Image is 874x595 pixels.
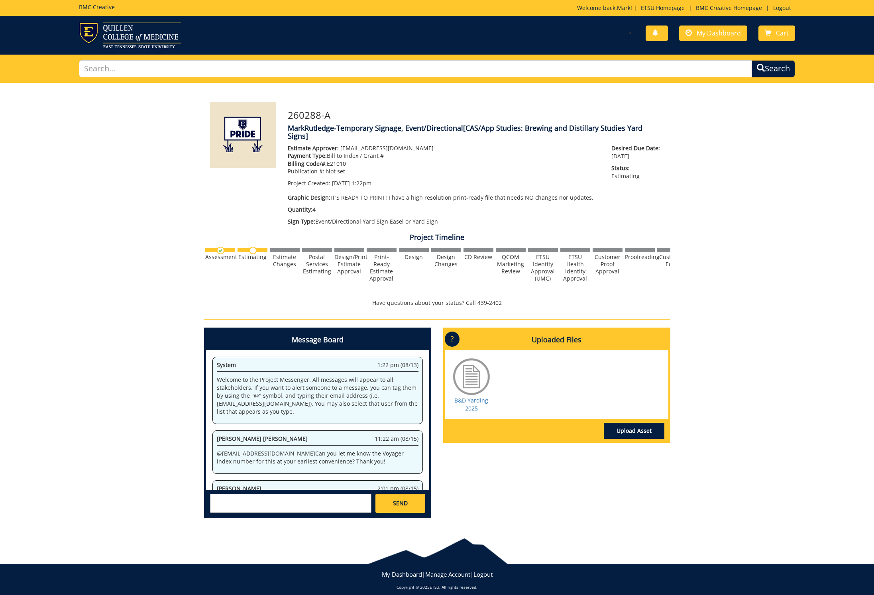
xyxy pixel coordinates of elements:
[288,167,324,175] span: Publication #:
[393,499,408,507] span: SEND
[270,253,300,268] div: Estimate Changes
[617,4,630,12] a: Mark
[205,253,235,261] div: Assessment
[288,194,330,201] span: Graphic Design:
[577,4,795,12] p: Welcome back, ! | | |
[637,4,689,12] a: ETSU Homepage
[288,206,312,213] span: Quantity:
[611,144,664,152] span: Desired Due Date:
[204,299,670,307] p: Have questions about your status? Call 439-2402
[204,234,670,242] h4: Project Timeline
[593,253,623,275] div: Customer Proof Approval
[217,361,236,369] span: System
[473,570,493,578] a: Logout
[217,247,224,254] img: checkmark
[79,60,752,77] input: Search...
[217,485,261,492] span: [PERSON_NAME]
[377,485,418,493] span: 2:01 pm (08/15)
[377,361,418,369] span: 1:22 pm (08/13)
[288,144,600,152] p: [EMAIL_ADDRESS][DOMAIN_NAME]
[288,160,600,168] p: E21010
[332,179,371,187] span: [DATE] 1:22pm
[679,26,747,41] a: My Dashboard
[430,584,439,590] a: ETSU
[217,435,308,442] span: [PERSON_NAME] [PERSON_NAME]
[217,450,418,465] p: @ [EMAIL_ADDRESS][DOMAIN_NAME] Can you let me know the Voyager index number for this at your earl...
[210,494,371,513] textarea: messageToSend
[288,179,330,187] span: Project Created:
[611,164,664,180] p: Estimating
[288,152,327,159] span: Payment Type:
[367,253,397,282] div: Print-Ready Estimate Approval
[776,29,789,37] span: Cart
[334,253,364,275] div: Design/Print Estimate Approval
[769,4,795,12] a: Logout
[210,102,276,168] img: Product featured image
[79,22,181,48] img: ETSU logo
[375,435,418,443] span: 11:22 am (08/15)
[302,253,332,275] div: Postal Services Estimating
[758,26,795,41] a: Cart
[692,4,766,12] a: BMC Creative Homepage
[206,330,429,350] h4: Message Board
[288,123,642,141] span: [CAS/App Studies: Brewing and Distillary Studies Yard Signs]
[288,206,600,214] p: 4
[288,160,327,167] span: Billing Code/#:
[217,376,418,416] p: Welcome to the Project Messenger. All messages will appear to all stakeholders. If you want to al...
[560,253,590,282] div: ETSU Health Identity Approval
[604,423,664,439] a: Upload Asset
[697,29,741,37] span: My Dashboard
[288,124,664,140] h4: MarkRutledge-Temporary Signage, Event/Directional
[382,570,422,578] a: My Dashboard
[249,247,257,254] img: no
[288,152,600,160] p: Bill to Index / Grant #
[425,570,470,578] a: Manage Account
[375,494,425,513] a: SEND
[288,218,315,225] span: Sign Type:
[288,194,600,202] p: IT'S READY TO PRINT! I have a high resolution print-ready file that needs NO changes nor updates.
[464,253,493,261] div: CD Review
[288,144,339,152] span: Estimate Approver:
[399,253,429,261] div: Design
[625,253,655,261] div: Proofreading
[496,253,526,275] div: QCOM Marketing Review
[445,330,668,350] h4: Uploaded Files
[611,164,664,172] span: Status:
[528,253,558,282] div: ETSU Identity Approval (UMC)
[238,253,267,261] div: Estimating
[288,110,664,120] h3: 260288-A
[454,397,488,412] a: B&D Yarding 2025
[611,144,664,160] p: [DATE]
[752,60,795,77] button: Search
[326,167,345,175] span: Not set
[445,332,460,347] p: ?
[431,253,461,268] div: Design Changes
[288,218,600,226] p: Event/Directional Yard Sign Easel or Yard Sign
[79,4,115,10] h5: BMC Creative
[657,253,687,268] div: Customer Edits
